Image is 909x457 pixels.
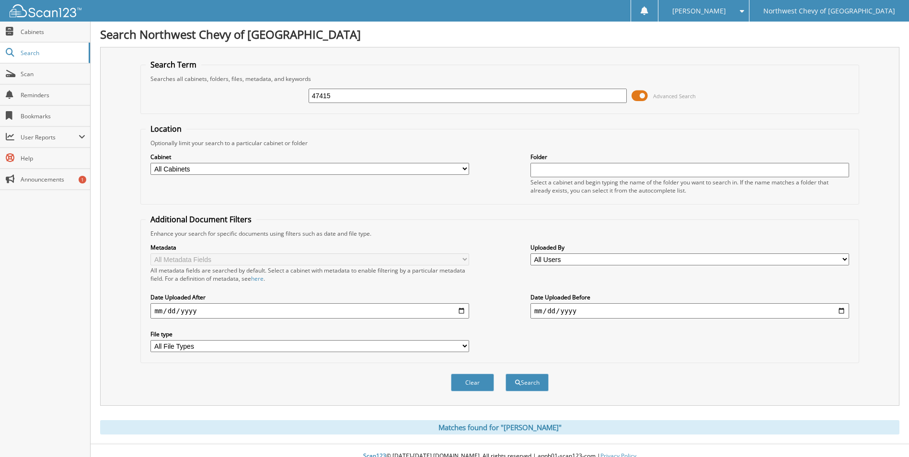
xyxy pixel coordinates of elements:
[21,49,84,57] span: Search
[79,176,86,183] div: 1
[150,330,469,338] label: File type
[763,8,895,14] span: Northwest Chevy of [GEOGRAPHIC_DATA]
[150,243,469,251] label: Metadata
[10,4,81,17] img: scan123-logo-white.svg
[672,8,726,14] span: [PERSON_NAME]
[251,274,264,283] a: here
[146,124,186,134] legend: Location
[100,26,899,42] h1: Search Northwest Chevy of [GEOGRAPHIC_DATA]
[146,139,853,147] div: Optionally limit your search to a particular cabinet or folder
[21,154,85,162] span: Help
[150,153,469,161] label: Cabinet
[146,75,853,83] div: Searches all cabinets, folders, files, metadata, and keywords
[21,175,85,183] span: Announcements
[100,420,899,434] div: Matches found for "[PERSON_NAME]"
[506,374,549,391] button: Search
[530,303,849,319] input: end
[653,92,696,100] span: Advanced Search
[21,28,85,36] span: Cabinets
[150,293,469,301] label: Date Uploaded After
[451,374,494,391] button: Clear
[150,266,469,283] div: All metadata fields are searched by default. Select a cabinet with metadata to enable filtering b...
[146,229,853,238] div: Enhance your search for specific documents using filters such as date and file type.
[150,303,469,319] input: start
[530,243,849,251] label: Uploaded By
[530,293,849,301] label: Date Uploaded Before
[146,59,201,70] legend: Search Term
[21,133,79,141] span: User Reports
[21,70,85,78] span: Scan
[530,153,849,161] label: Folder
[21,91,85,99] span: Reminders
[146,214,256,225] legend: Additional Document Filters
[530,178,849,194] div: Select a cabinet and begin typing the name of the folder you want to search in. If the name match...
[21,112,85,120] span: Bookmarks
